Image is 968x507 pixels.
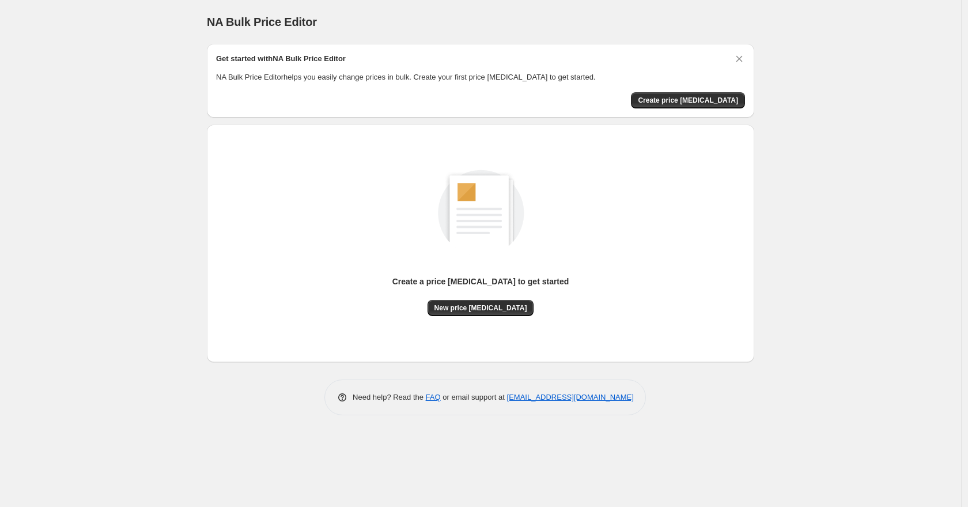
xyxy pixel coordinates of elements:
button: New price [MEDICAL_DATA] [428,300,534,316]
p: Create a price [MEDICAL_DATA] to get started [392,276,569,287]
button: Dismiss card [733,53,745,65]
span: New price [MEDICAL_DATA] [434,303,527,313]
span: Create price [MEDICAL_DATA] [638,96,738,105]
p: NA Bulk Price Editor helps you easily change prices in bulk. Create your first price [MEDICAL_DAT... [216,72,745,83]
a: FAQ [426,393,441,401]
a: [EMAIL_ADDRESS][DOMAIN_NAME] [507,393,634,401]
span: NA Bulk Price Editor [207,16,317,28]
button: Create price change job [631,92,745,108]
span: Need help? Read the [353,393,426,401]
h2: Get started with NA Bulk Price Editor [216,53,346,65]
span: or email support at [441,393,507,401]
